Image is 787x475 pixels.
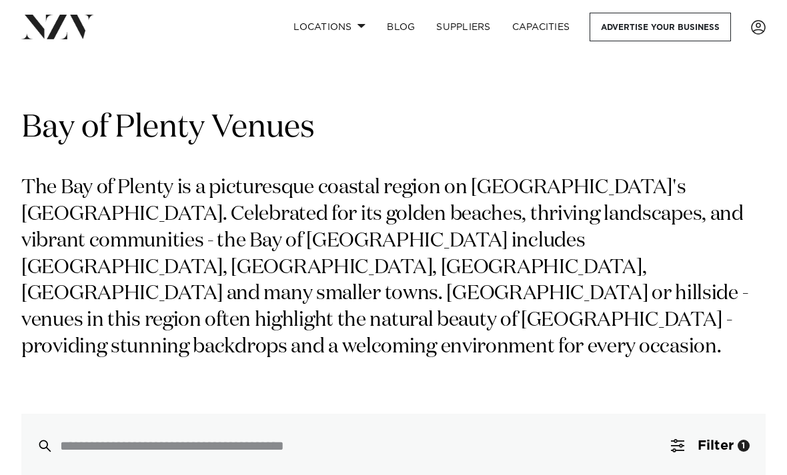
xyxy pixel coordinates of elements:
[283,13,376,41] a: Locations
[426,13,501,41] a: SUPPLIERS
[698,439,734,452] span: Filter
[376,13,426,41] a: BLOG
[738,440,750,452] div: 1
[21,175,766,360] p: The Bay of Plenty is a picturesque coastal region on [GEOGRAPHIC_DATA]'s [GEOGRAPHIC_DATA]. Celeb...
[590,13,731,41] a: Advertise your business
[21,107,766,149] h1: Bay of Plenty Venues
[502,13,581,41] a: Capacities
[21,15,94,39] img: nzv-logo.png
